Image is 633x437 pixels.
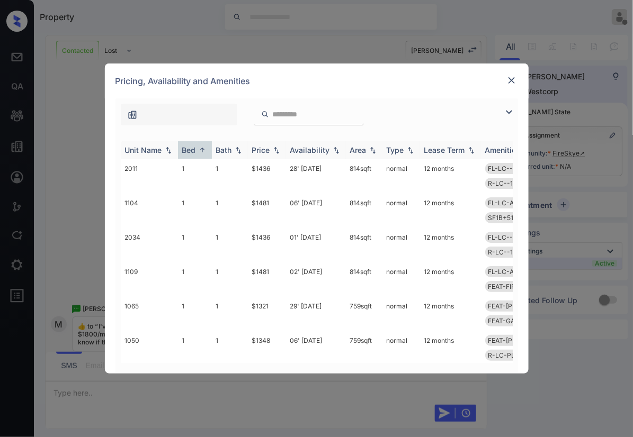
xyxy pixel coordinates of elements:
img: sorting [331,147,342,154]
td: 1065 [121,296,178,331]
div: Price [252,145,270,154]
span: FL-LC--1B [488,233,520,241]
td: 2011 [121,159,178,193]
td: 814 sqft [346,227,382,262]
div: Amenities [485,145,521,154]
span: FEAT-FIREP [488,283,524,290]
td: $1321 [248,296,286,331]
td: normal [382,193,420,227]
td: 12 months [420,193,481,227]
td: 1 [178,193,212,227]
td: 1 [178,159,212,193]
span: SF1B+51-75 [488,214,524,222]
td: $1436 [248,159,286,193]
img: icon-zuma [127,110,138,120]
span: R-LC--1B [488,179,518,187]
span: FL-LC-ALL-1B [488,199,531,207]
td: 28' [DATE] [286,159,346,193]
td: 1 [178,262,212,296]
td: 814 sqft [346,262,382,296]
td: 1 [212,296,248,331]
td: 814 sqft [346,193,382,227]
img: sorting [271,147,282,154]
td: 1 [212,262,248,296]
span: FEAT-GAR 1C [488,317,529,325]
div: Pricing, Availability and Amenities [105,63,529,98]
td: 29' [DATE] [286,296,346,331]
div: Bath [216,145,232,154]
td: 1 [178,296,212,331]
td: normal [382,262,420,296]
td: $1348 [248,331,286,365]
td: 1 [212,159,248,193]
td: 12 months [420,227,481,262]
span: R-LC-PLT-1B [488,351,529,359]
div: Type [387,145,404,154]
td: 1 [178,227,212,262]
td: 1 [212,193,248,227]
td: 01' [DATE] [286,227,346,262]
img: close [506,75,517,86]
td: normal [382,331,420,365]
img: sorting [405,147,416,154]
td: 12 months [420,331,481,365]
div: Unit Name [125,145,162,154]
div: Lease Term [424,145,465,154]
td: normal [382,227,420,262]
div: Area [350,145,367,154]
td: 12 months [420,159,481,193]
td: 1104 [121,193,178,227]
td: 759 sqft [346,331,382,365]
span: FL-LC--1B [488,165,520,172]
td: 12 months [420,296,481,331]
img: sorting [466,147,477,154]
td: 1 [212,331,248,365]
img: sorting [233,147,244,154]
td: normal [382,296,420,331]
td: 06' [DATE] [286,331,346,365]
td: normal [382,159,420,193]
span: FL-LC-ALL-1B [488,268,531,276]
td: $1481 [248,193,286,227]
td: 1109 [121,262,178,296]
img: sorting [368,147,378,154]
img: icon-zuma [503,106,515,119]
td: 1 [178,331,212,365]
td: 1 [212,227,248,262]
span: FEAT-[PERSON_NAME] [488,336,558,344]
span: FEAT-[PERSON_NAME] [488,302,558,310]
div: Bed [182,145,196,154]
td: 1050 [121,331,178,365]
td: $1481 [248,262,286,296]
div: Availability [290,145,330,154]
td: 12 months [420,262,481,296]
td: 06' [DATE] [286,193,346,227]
td: 2034 [121,227,178,262]
td: $1436 [248,227,286,262]
img: sorting [163,147,174,154]
span: R-LC--1B [488,248,518,256]
img: sorting [197,146,208,154]
td: 814 sqft [346,159,382,193]
img: icon-zuma [261,110,269,119]
td: 759 sqft [346,296,382,331]
td: 02' [DATE] [286,262,346,296]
